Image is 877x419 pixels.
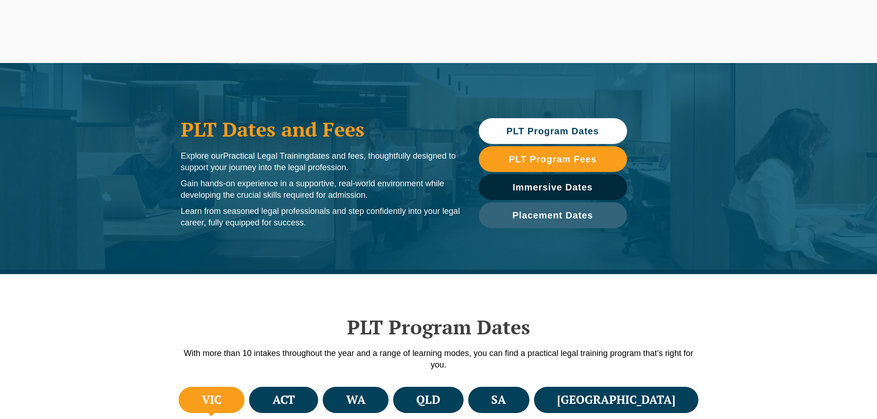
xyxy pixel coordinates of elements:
h4: SA [491,392,506,408]
p: With more than 10 intakes throughout the year and a range of learning modes, you can find a pract... [176,348,701,371]
a: Immersive Dates [479,174,627,200]
h4: QLD [416,392,440,408]
h2: PLT Program Dates [176,316,701,339]
p: Gain hands-on experience in a supportive, real-world environment while developing the crucial ski... [181,178,460,201]
a: PLT Program Dates [479,118,627,144]
span: PLT Program Dates [506,126,599,136]
span: Immersive Dates [513,183,593,192]
h4: VIC [202,392,221,408]
p: Learn from seasoned legal professionals and step confidently into your legal career, fully equipp... [181,206,460,229]
a: Placement Dates [479,202,627,228]
h4: WA [346,392,366,408]
span: Practical Legal Training [223,151,309,161]
p: Explore our dates and fees, thoughtfully designed to support your journey into the legal profession. [181,150,460,173]
span: PLT Program Fees [509,155,597,164]
a: PLT Program Fees [479,146,627,172]
h4: [GEOGRAPHIC_DATA] [557,392,675,408]
h1: PLT Dates and Fees [181,118,460,141]
span: Placement Dates [512,211,593,220]
h4: ACT [273,392,295,408]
